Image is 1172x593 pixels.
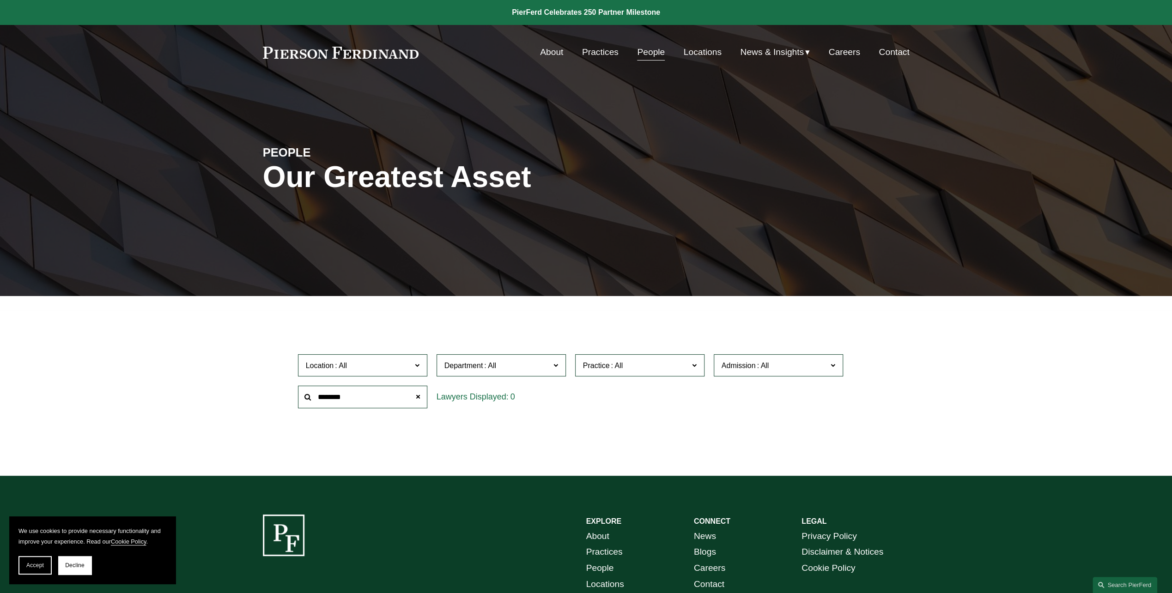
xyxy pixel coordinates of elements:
[306,362,334,369] span: Location
[694,544,716,560] a: Blogs
[26,562,44,569] span: Accept
[540,43,563,61] a: About
[802,528,856,545] a: Privacy Policy
[58,556,91,575] button: Decline
[18,556,52,575] button: Accept
[586,517,621,525] strong: EXPLORE
[802,517,826,525] strong: LEGAL
[586,560,614,576] a: People
[583,362,610,369] span: Practice
[722,362,756,369] span: Admission
[829,43,860,61] a: Careers
[1093,577,1157,593] a: Search this site
[65,562,85,569] span: Decline
[694,576,724,593] a: Contact
[444,362,483,369] span: Department
[111,538,146,545] a: Cookie Policy
[510,392,515,401] span: 0
[802,560,855,576] a: Cookie Policy
[586,576,624,593] a: Locations
[879,43,909,61] a: Contact
[694,528,716,545] a: News
[263,160,694,194] h1: Our Greatest Asset
[740,43,810,61] a: folder dropdown
[802,544,883,560] a: Disclaimer & Notices
[586,544,623,560] a: Practices
[740,44,804,61] span: News & Insights
[586,528,609,545] a: About
[582,43,619,61] a: Practices
[694,517,730,525] strong: CONNECT
[263,145,425,160] h4: PEOPLE
[684,43,722,61] a: Locations
[18,526,166,547] p: We use cookies to provide necessary functionality and improve your experience. Read our .
[9,516,176,584] section: Cookie banner
[637,43,665,61] a: People
[694,560,725,576] a: Careers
